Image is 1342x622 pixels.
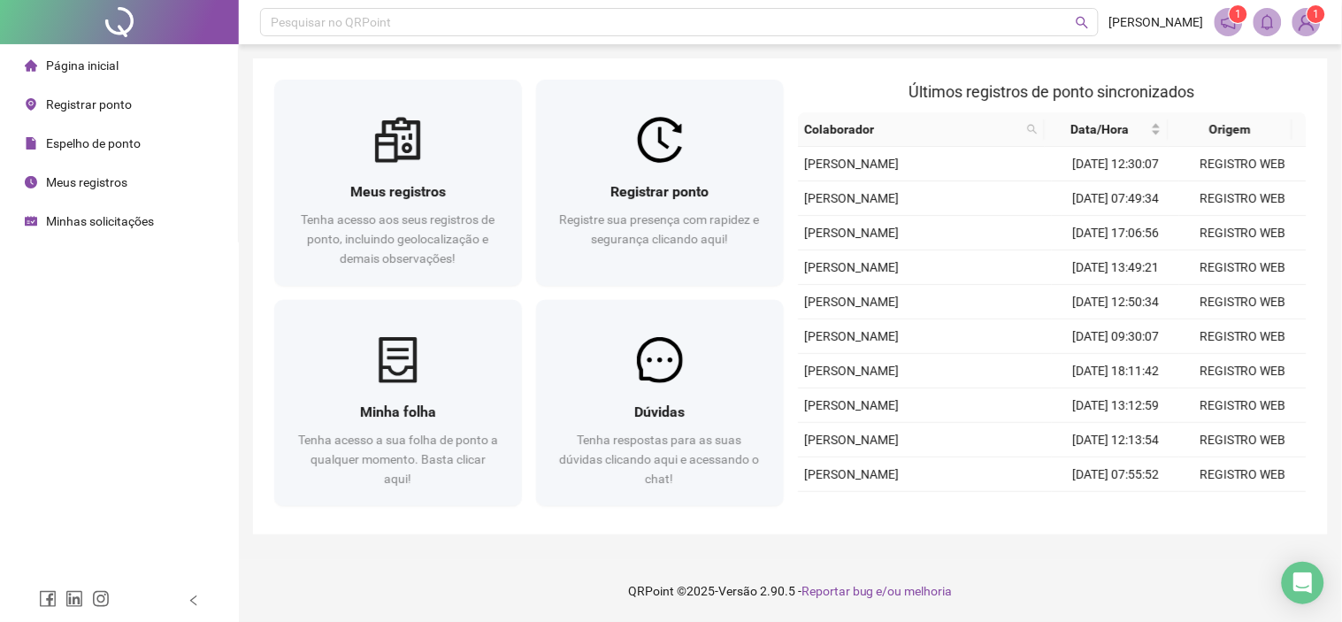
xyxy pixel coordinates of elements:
[805,467,900,481] span: [PERSON_NAME]
[1024,116,1041,142] span: search
[1179,181,1307,216] td: REGISTRO WEB
[805,260,900,274] span: [PERSON_NAME]
[25,176,37,188] span: clock-circle
[805,119,1021,139] span: Colaborador
[536,300,784,506] a: DúvidasTenha respostas para as suas dúvidas clicando aqui e acessando o chat!
[1179,147,1307,181] td: REGISTRO WEB
[1052,457,1179,492] td: [DATE] 07:55:52
[1052,388,1179,423] td: [DATE] 13:12:59
[360,403,436,420] span: Minha folha
[1052,285,1179,319] td: [DATE] 12:50:34
[1052,147,1179,181] td: [DATE] 12:30:07
[274,300,522,506] a: Minha folhaTenha acesso a sua folha de ponto a qualquer momento. Basta clicar aqui!
[1314,8,1320,20] span: 1
[1052,423,1179,457] td: [DATE] 12:13:54
[298,433,498,486] span: Tenha acesso a sua folha de ponto a qualquer momento. Basta clicar aqui!
[46,214,154,228] span: Minhas solicitações
[1179,457,1307,492] td: REGISTRO WEB
[1045,112,1169,147] th: Data/Hora
[805,157,900,171] span: [PERSON_NAME]
[1236,8,1242,20] span: 1
[1052,119,1147,139] span: Data/Hora
[560,433,760,486] span: Tenha respostas para as suas dúvidas clicando aqui e acessando o chat!
[1179,423,1307,457] td: REGISTRO WEB
[1282,562,1324,604] div: Open Intercom Messenger
[25,98,37,111] span: environment
[1179,354,1307,388] td: REGISTRO WEB
[25,59,37,72] span: home
[46,175,127,189] span: Meus registros
[536,80,784,286] a: Registrar pontoRegistre sua presença com rapidez e segurança clicando aqui!
[1179,492,1307,526] td: REGISTRO WEB
[1293,9,1320,35] img: 83971
[560,212,760,246] span: Registre sua presença com rapidez e segurança clicando aqui!
[805,398,900,412] span: [PERSON_NAME]
[1109,12,1204,32] span: [PERSON_NAME]
[25,215,37,227] span: schedule
[46,97,132,111] span: Registrar ponto
[239,560,1342,622] footer: QRPoint © 2025 - 2.90.5 -
[301,212,495,265] span: Tenha acesso aos seus registros de ponto, incluindo geolocalização e demais observações!
[909,82,1195,101] span: Últimos registros de ponto sincronizados
[1027,124,1038,134] span: search
[805,364,900,378] span: [PERSON_NAME]
[1076,16,1089,29] span: search
[1179,319,1307,354] td: REGISTRO WEB
[805,226,900,240] span: [PERSON_NAME]
[1179,285,1307,319] td: REGISTRO WEB
[46,58,119,73] span: Página inicial
[1179,388,1307,423] td: REGISTRO WEB
[1052,354,1179,388] td: [DATE] 18:11:42
[39,590,57,608] span: facebook
[1169,112,1292,147] th: Origem
[25,137,37,150] span: file
[65,590,83,608] span: linkedin
[805,191,900,205] span: [PERSON_NAME]
[1230,5,1247,23] sup: 1
[274,80,522,286] a: Meus registrosTenha acesso aos seus registros de ponto, incluindo geolocalização e demais observa...
[1221,14,1237,30] span: notification
[718,584,757,598] span: Versão
[634,403,685,420] span: Dúvidas
[1260,14,1276,30] span: bell
[1052,492,1179,526] td: [DATE] 18:07:29
[350,183,446,200] span: Meus registros
[1052,181,1179,216] td: [DATE] 07:49:34
[1179,250,1307,285] td: REGISTRO WEB
[1052,319,1179,354] td: [DATE] 09:30:07
[805,295,900,309] span: [PERSON_NAME]
[1052,250,1179,285] td: [DATE] 13:49:21
[92,590,110,608] span: instagram
[801,584,953,598] span: Reportar bug e/ou melhoria
[1179,216,1307,250] td: REGISTRO WEB
[46,136,141,150] span: Espelho de ponto
[1307,5,1325,23] sup: Atualize o seu contato no menu Meus Dados
[805,433,900,447] span: [PERSON_NAME]
[1052,216,1179,250] td: [DATE] 17:06:56
[610,183,709,200] span: Registrar ponto
[805,329,900,343] span: [PERSON_NAME]
[188,595,200,607] span: left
